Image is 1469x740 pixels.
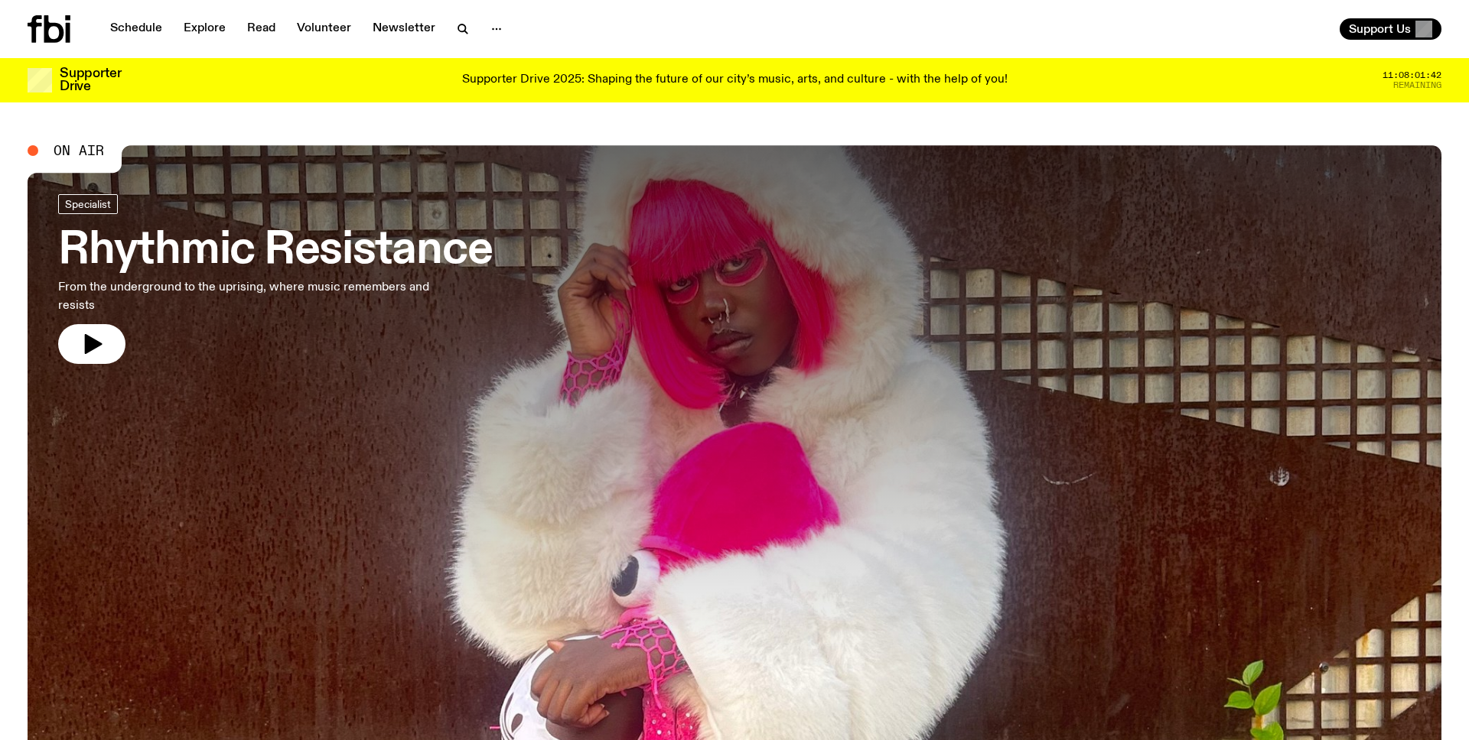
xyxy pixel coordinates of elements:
a: Newsletter [363,18,445,40]
span: On Air [54,144,104,157]
h3: Supporter Drive [60,67,121,93]
button: Support Us [1340,18,1441,40]
p: From the underground to the uprising, where music remembers and resists [58,278,450,315]
h3: Rhythmic Resistance [58,229,492,272]
a: Schedule [101,18,171,40]
span: Remaining [1393,81,1441,89]
a: Explore [174,18,235,40]
a: Rhythmic ResistanceFrom the underground to the uprising, where music remembers and resists [58,194,492,364]
span: 11:08:01:42 [1383,71,1441,80]
a: Read [238,18,285,40]
a: Volunteer [288,18,360,40]
span: Specialist [65,198,111,209]
span: Support Us [1349,22,1411,36]
p: Supporter Drive 2025: Shaping the future of our city’s music, arts, and culture - with the help o... [462,73,1008,87]
a: Specialist [58,194,118,214]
